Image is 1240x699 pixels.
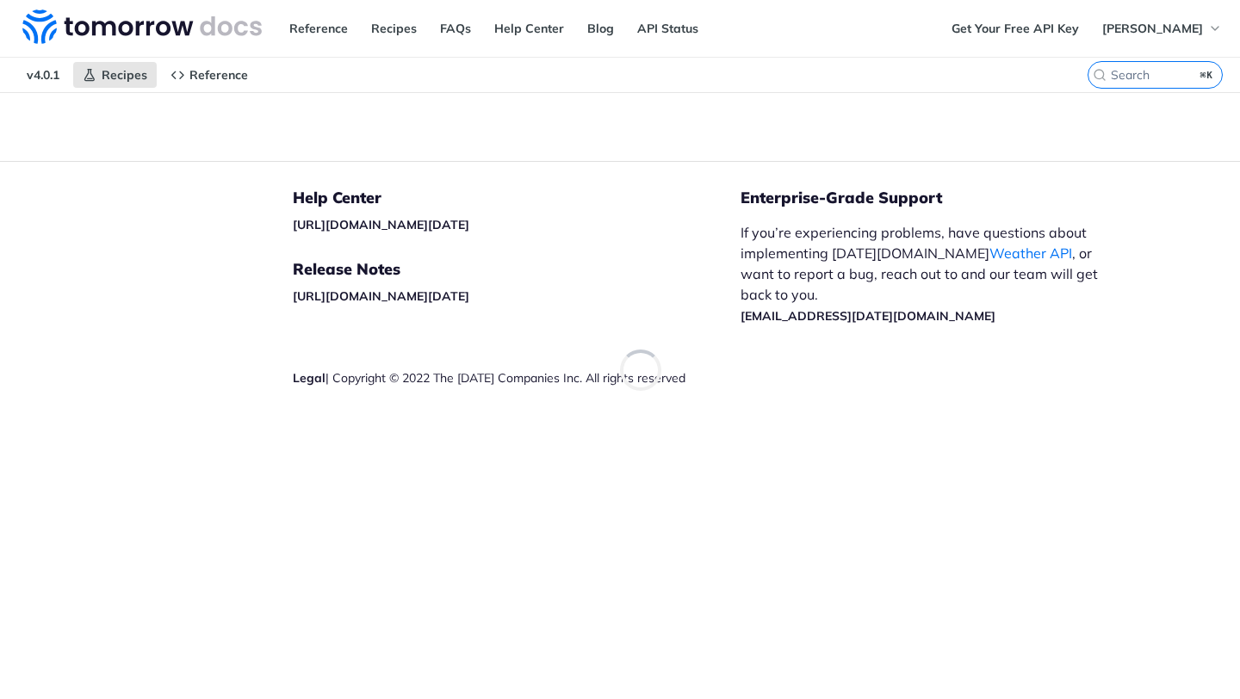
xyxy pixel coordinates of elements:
span: [PERSON_NAME] [1102,21,1203,36]
div: | Copyright © 2022 The [DATE] Companies Inc. All rights reserved [293,369,741,387]
p: If you’re experiencing problems, have questions about implementing [DATE][DOMAIN_NAME] , or want ... [741,222,1116,325]
a: Reference [280,15,357,41]
span: Reference [189,67,248,83]
kbd: ⌘K [1196,66,1218,84]
a: Weather API [989,244,1072,262]
a: [EMAIL_ADDRESS][DATE][DOMAIN_NAME] [741,308,995,324]
a: API Status [628,15,708,41]
a: FAQs [431,15,480,41]
h5: Enterprise-Grade Support [741,188,1144,208]
a: [URL][DOMAIN_NAME][DATE] [293,217,469,232]
h5: Release Notes [293,259,741,280]
a: Legal [293,370,325,386]
a: Recipes [73,62,157,88]
span: Recipes [102,67,147,83]
span: v4.0.1 [17,62,69,88]
a: Help Center [485,15,573,41]
a: [URL][DOMAIN_NAME][DATE] [293,288,469,304]
a: Get Your Free API Key [942,15,1088,41]
button: [PERSON_NAME] [1093,15,1231,41]
a: Reference [161,62,257,88]
img: Tomorrow.io Weather API Docs [22,9,262,44]
svg: Search [1093,68,1107,82]
h5: Help Center [293,188,741,208]
a: Blog [578,15,623,41]
a: Recipes [362,15,426,41]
